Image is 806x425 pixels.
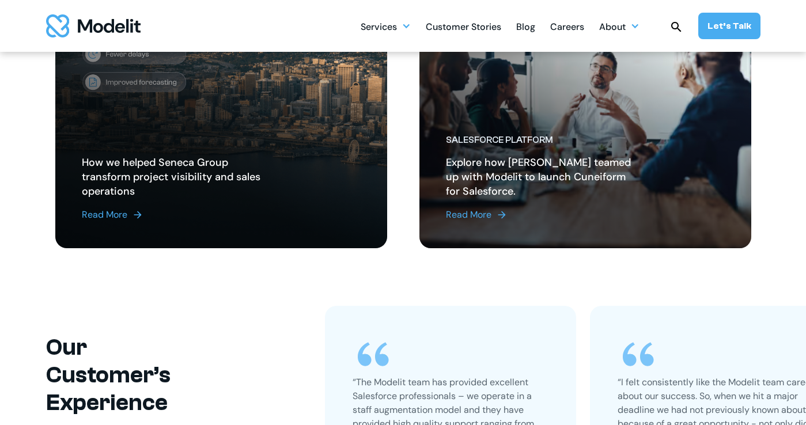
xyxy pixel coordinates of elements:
[698,13,760,39] a: Let’s Talk
[353,333,394,375] img: quote icon
[446,208,491,222] div: Read More
[82,208,267,222] a: Read More
[550,17,584,39] div: Careers
[82,155,267,199] h2: How we helped Seneca Group transform project visibility and sales operations
[446,208,631,222] a: Read More
[496,209,508,221] img: arrow
[46,333,209,416] h2: Our Customer’s Experience
[361,17,397,39] div: Services
[516,17,535,39] div: Blog
[426,17,501,39] div: Customer Stories
[599,15,639,37] div: About
[550,15,584,37] a: Careers
[46,14,141,37] a: home
[446,155,631,199] h2: Explore how [PERSON_NAME] teamed up with Modelit to launch Cuneiform for Salesforce.
[618,333,659,375] img: quote icon
[426,15,501,37] a: Customer Stories
[132,209,143,221] img: arrow
[361,15,411,37] div: Services
[516,15,535,37] a: Blog
[446,134,631,146] div: Salesforce Platform
[599,17,626,39] div: About
[707,20,751,32] div: Let’s Talk
[46,14,141,37] img: modelit logo
[82,208,127,222] div: Read More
